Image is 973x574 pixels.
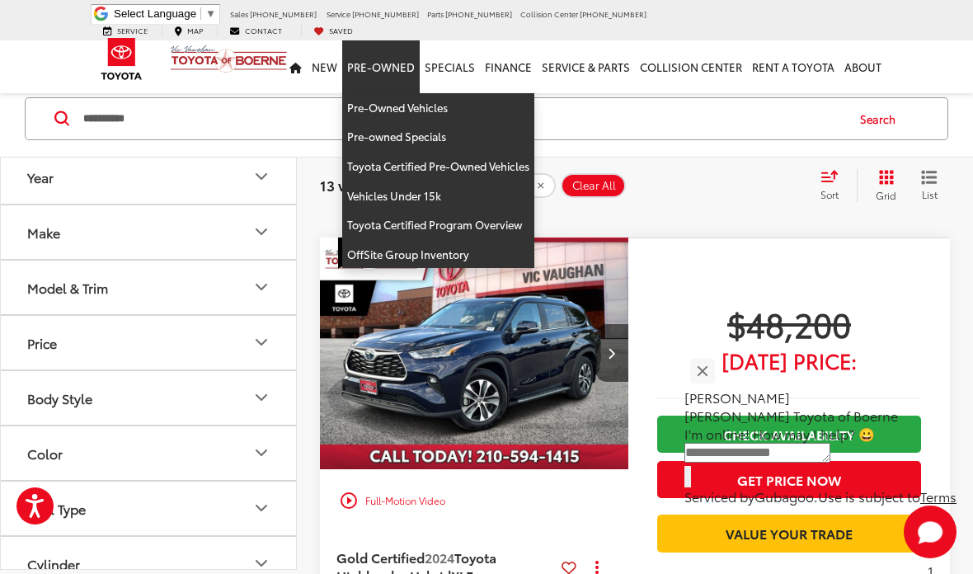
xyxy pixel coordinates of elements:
a: Vehicles Under 15k [342,181,534,211]
div: 2024 Toyota Highlander Hybrid XLE 0 [319,238,630,469]
button: YearYear [1,150,298,204]
span: Saved [329,25,353,35]
a: About [839,40,886,93]
img: 2024 Toyota Highlander Hybrid XLE [319,238,630,471]
div: Model & Trim [27,280,108,295]
a: Map [162,26,215,36]
a: Service [91,26,160,36]
a: New [307,40,342,93]
span: Select Language [114,7,196,20]
div: Cylinder [251,553,271,573]
button: Get Price Now [657,461,921,498]
a: My Saved Vehicles [301,26,365,36]
div: Cylinder [27,556,80,572]
svg: Start Chat [904,506,957,558]
span: Service [327,8,350,19]
button: Clear All [561,173,626,198]
button: Select sort value [812,169,857,202]
a: Select Language​ [114,7,216,20]
span: dropdown dots [595,560,599,573]
a: 2024 Toyota Highlander Hybrid XLE2024 Toyota Highlander Hybrid XLE2024 Toyota Highlander Hybrid X... [319,238,630,469]
div: Year [251,167,271,186]
span: $48,200 [657,303,921,344]
span: Gold Certified [336,548,425,567]
button: ColorColor [1,426,298,480]
a: Toyota Certified Pre-Owned Vehicles [342,152,534,181]
img: Vic Vaughan Toyota of Boerne [170,45,288,73]
input: Search by Make, Model, or Keyword [82,99,844,139]
span: ​ [200,7,201,20]
a: Finance [480,40,537,93]
span: [PHONE_NUMBER] [250,8,317,19]
a: Service & Parts: Opens in a new tab [537,40,635,93]
a: Pre-owned Specials [342,122,534,152]
a: Check Availability [657,416,921,453]
div: Body Style [27,390,92,406]
button: Model & TrimModel & Trim [1,261,298,314]
span: Parts [427,8,444,19]
div: Year [27,169,54,185]
button: PricePrice [1,316,298,369]
div: Price [27,335,57,351]
span: 13 vehicles found [320,175,438,195]
button: Body StyleBody Style [1,371,298,425]
a: Toyota Certified Program Overview [342,210,534,240]
span: Collision Center [520,8,578,19]
div: Fuel Type [251,498,271,518]
img: Toyota [91,32,153,86]
a: Home [284,40,307,93]
span: Service [117,25,148,35]
button: MakeMake [1,205,298,259]
div: Price [251,332,271,352]
button: Grid View [857,169,909,202]
a: Contact [217,26,294,36]
button: Search [844,98,919,139]
span: [DATE] Price: [657,352,921,369]
span: List [921,187,938,201]
span: 2024 [425,548,454,567]
div: Fuel Type [27,501,86,516]
a: OffSite Group Inventory [342,240,534,269]
span: Map [187,25,203,35]
div: Make [251,222,271,242]
a: Rent a Toyota [747,40,839,93]
div: Make [27,224,60,240]
div: Model & Trim [251,277,271,297]
button: Toggle Chat Window [904,506,957,558]
span: [PHONE_NUMBER] [580,8,646,19]
a: Specials [420,40,480,93]
span: [PHONE_NUMBER] [352,8,419,19]
button: List View [909,169,950,202]
a: Value Your Trade [657,515,921,552]
div: Color [251,443,271,463]
a: Collision Center [635,40,747,93]
button: Fuel TypeFuel Type [1,482,298,535]
div: Body Style [251,388,271,407]
button: Next image [595,324,628,382]
a: Pre-Owned [342,40,420,93]
span: ▼ [205,7,216,20]
a: Pre-Owned Vehicles [342,93,534,123]
div: Color [27,445,63,461]
span: Sales [230,8,248,19]
span: Contact [245,25,282,35]
span: [PHONE_NUMBER] [445,8,512,19]
span: Grid [876,188,896,202]
span: Clear All [572,179,616,192]
span: Special [338,238,363,269]
span: Sort [820,187,839,201]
